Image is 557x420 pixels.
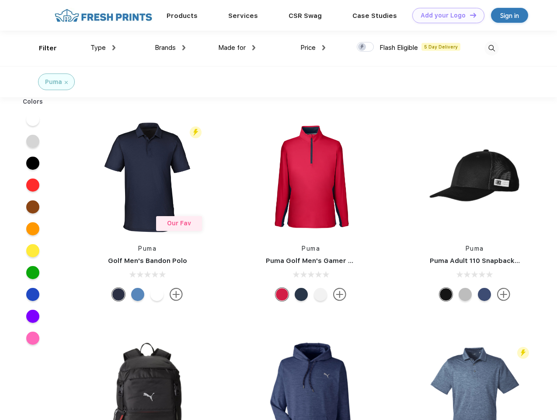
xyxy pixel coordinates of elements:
img: more.svg [170,288,183,301]
div: Add your Logo [421,12,466,19]
span: Flash Eligible [379,44,418,52]
div: Peacoat Qut Shd [478,288,491,301]
div: Ski Patrol [275,288,289,301]
img: func=resize&h=266 [253,119,369,235]
a: Products [167,12,198,20]
div: Pma Blk with Pma Blk [439,288,453,301]
img: dropdown.png [182,45,185,50]
img: flash_active_toggle.svg [517,347,529,359]
a: Services [228,12,258,20]
img: filter_cancel.svg [65,81,68,84]
a: Sign in [491,8,528,23]
span: Our Fav [167,220,191,227]
img: more.svg [333,288,346,301]
div: Navy Blazer [295,288,308,301]
div: Quarry with Brt Whit [459,288,472,301]
span: Brands [155,44,176,52]
img: dropdown.png [112,45,115,50]
img: desktop_search.svg [484,41,499,56]
img: more.svg [497,288,510,301]
div: Navy Blazer [112,288,125,301]
img: dropdown.png [322,45,325,50]
div: Sign in [500,10,519,21]
a: Golf Men's Bandon Polo [108,257,187,265]
a: Puma Golf Men's Gamer Golf Quarter-Zip [266,257,404,265]
img: DT [470,13,476,17]
div: Colors [16,97,50,106]
span: Made for [218,44,246,52]
div: Puma [45,77,62,87]
span: Price [300,44,316,52]
img: func=resize&h=266 [89,119,205,235]
img: fo%20logo%202.webp [52,8,155,23]
span: 5 Day Delivery [421,43,460,51]
img: func=resize&h=266 [417,119,533,235]
a: Puma [466,245,484,252]
a: CSR Swag [289,12,322,20]
img: dropdown.png [252,45,255,50]
div: Lake Blue [131,288,144,301]
div: Bright White [150,288,164,301]
img: flash_active_toggle.svg [190,126,202,138]
a: Puma [302,245,320,252]
div: Bright White [314,288,327,301]
a: Puma [138,245,157,252]
span: Type [91,44,106,52]
div: Filter [39,43,57,53]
